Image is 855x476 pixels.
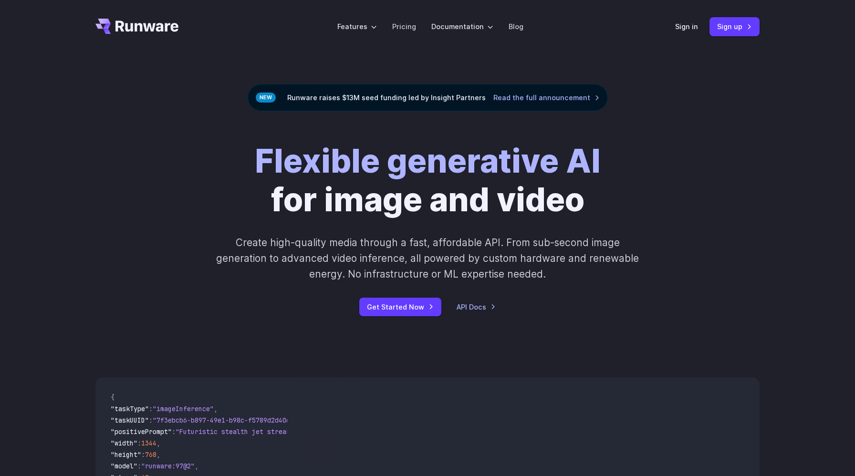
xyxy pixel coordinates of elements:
a: Blog [509,21,523,32]
span: "runware:97@2" [141,462,195,470]
strong: Flexible generative AI [255,141,601,180]
span: : [149,416,153,424]
a: Sign up [709,17,760,36]
span: : [149,404,153,413]
p: Create high-quality media through a fast, affordable API. From sub-second image generation to adv... [215,235,640,282]
span: 768 [145,450,156,459]
label: Features [337,21,377,32]
span: : [137,439,141,447]
label: Documentation [431,21,493,32]
span: "width" [111,439,137,447]
span: "Futuristic stealth jet streaking through a neon-lit cityscape with glowing purple exhaust" [176,427,523,436]
span: , [156,450,160,459]
span: "7f3ebcb6-b897-49e1-b98c-f5789d2d40d7" [153,416,298,424]
span: { [111,393,115,402]
span: , [156,439,160,447]
span: "imageInference" [153,404,214,413]
span: 1344 [141,439,156,447]
span: "height" [111,450,141,459]
span: "taskUUID" [111,416,149,424]
a: Sign in [675,21,698,32]
a: Get Started Now [359,298,441,316]
span: , [214,404,218,413]
span: : [172,427,176,436]
a: Go to / [95,19,178,34]
span: : [137,462,141,470]
span: "positivePrompt" [111,427,172,436]
div: Runware raises $13M seed funding led by Insight Partners [248,84,608,111]
span: , [195,462,198,470]
span: "taskType" [111,404,149,413]
a: Read the full announcement [493,92,600,103]
a: Pricing [392,21,416,32]
span: "model" [111,462,137,470]
h1: for image and video [255,142,601,219]
a: API Docs [457,301,496,312]
span: : [141,450,145,459]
